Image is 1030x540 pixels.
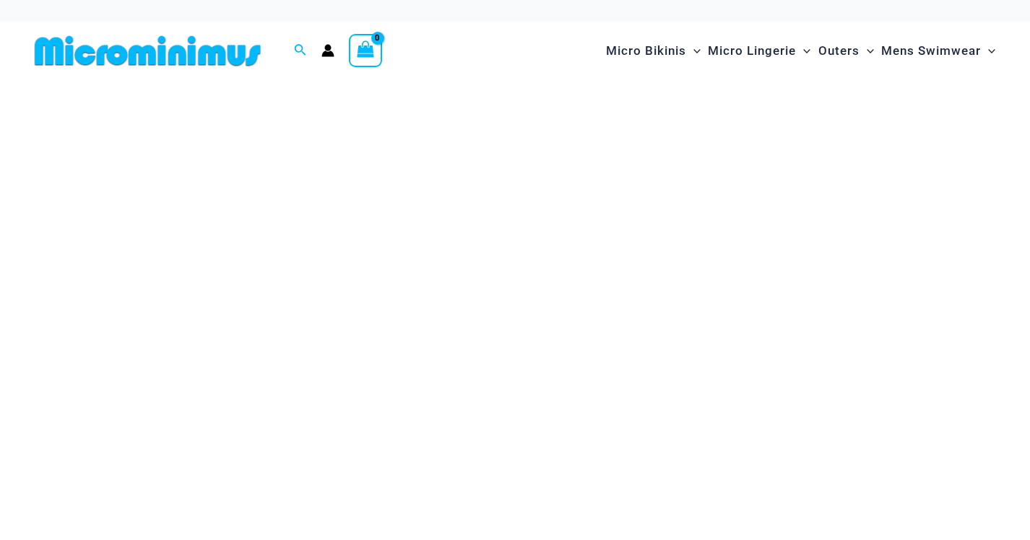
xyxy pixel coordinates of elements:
[349,34,382,67] a: View Shopping Cart, empty
[981,32,995,69] span: Menu Toggle
[708,32,796,69] span: Micro Lingerie
[878,29,999,73] a: Mens SwimwearMenu ToggleMenu Toggle
[294,42,307,60] a: Search icon link
[860,32,874,69] span: Menu Toggle
[704,29,814,73] a: Micro LingerieMenu ToggleMenu Toggle
[881,32,981,69] span: Mens Swimwear
[686,32,701,69] span: Menu Toggle
[602,29,704,73] a: Micro BikinisMenu ToggleMenu Toggle
[29,35,267,67] img: MM SHOP LOGO FLAT
[818,32,860,69] span: Outers
[815,29,878,73] a: OutersMenu ToggleMenu Toggle
[796,32,810,69] span: Menu Toggle
[600,27,1001,75] nav: Site Navigation
[606,32,686,69] span: Micro Bikinis
[321,44,334,57] a: Account icon link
